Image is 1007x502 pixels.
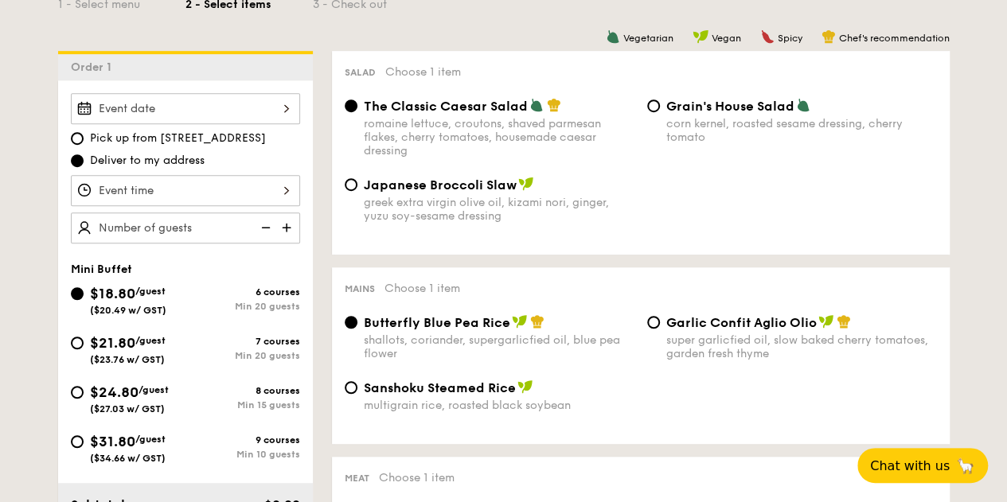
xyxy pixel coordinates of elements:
[185,449,300,460] div: Min 10 guests
[90,130,266,146] span: Pick up from [STREET_ADDRESS]
[666,117,937,144] div: corn kernel, roasted sesame dressing, cherry tomato
[90,383,139,401] span: $24.80
[90,403,165,414] span: ($27.03 w/ GST)
[364,117,634,158] div: romaine lettuce, croutons, shaved parmesan flakes, cherry tomatoes, housemade caesar dressing
[364,99,528,114] span: The Classic Caesar Salad
[90,305,166,316] span: ($20.49 w/ GST)
[71,435,84,448] input: $31.80/guest($34.66 w/ GST)9 coursesMin 10 guests
[90,285,135,302] span: $18.80
[71,93,300,124] input: Event date
[385,65,461,79] span: Choose 1 item
[90,433,135,450] span: $31.80
[760,29,775,44] img: icon-spicy.37a8142b.svg
[364,380,516,395] span: Sanshoku Steamed Rice
[71,263,132,276] span: Mini Buffet
[90,153,205,169] span: Deliver to my address
[90,453,166,464] span: ($34.66 w/ GST)
[606,29,620,44] img: icon-vegetarian.fe4039eb.svg
[345,381,357,394] input: Sanshoku Steamed Ricemultigrain rice, roasted black soybean
[818,314,834,329] img: icon-vegan.f8ff3823.svg
[547,98,561,112] img: icon-chef-hat.a58ddaea.svg
[71,60,118,74] span: Order 1
[345,178,357,191] input: Japanese Broccoli Slawgreek extra virgin olive oil, kizami nori, ginger, yuzu soy-sesame dressing
[185,434,300,446] div: 9 courses
[379,471,455,484] span: Choose 1 item
[822,29,836,44] img: icon-chef-hat.a58ddaea.svg
[139,384,169,395] span: /guest
[956,457,975,475] span: 🦙
[135,434,166,445] span: /guest
[71,175,300,206] input: Event time
[518,177,534,191] img: icon-vegan.f8ff3823.svg
[345,316,357,329] input: Butterfly Blue Pea Riceshallots, coriander, supergarlicfied oil, blue pea flower
[71,132,84,145] input: Pick up from [STREET_ADDRESS]
[185,301,300,312] div: Min 20 guests
[837,314,851,329] img: icon-chef-hat.a58ddaea.svg
[517,379,533,394] img: icon-vegan.f8ff3823.svg
[857,448,988,483] button: Chat with us🦙
[384,282,460,295] span: Choose 1 item
[276,212,300,243] img: icon-add.58712e84.svg
[839,33,950,44] span: Chef's recommendation
[71,337,84,349] input: $21.80/guest($23.76 w/ GST)7 coursesMin 20 guests
[135,286,166,297] span: /guest
[530,314,544,329] img: icon-chef-hat.a58ddaea.svg
[666,333,937,360] div: super garlicfied oil, slow baked cherry tomatoes, garden fresh thyme
[90,354,165,365] span: ($23.76 w/ GST)
[71,386,84,399] input: $24.80/guest($27.03 w/ GST)8 coursesMin 15 guests
[185,286,300,298] div: 6 courses
[345,283,375,294] span: Mains
[252,212,276,243] img: icon-reduce.1d2dbef1.svg
[778,33,802,44] span: Spicy
[666,99,794,114] span: Grain's House Salad
[712,33,741,44] span: Vegan
[71,212,300,243] input: Number of guests
[345,99,357,112] input: The Classic Caesar Saladromaine lettuce, croutons, shaved parmesan flakes, cherry tomatoes, house...
[364,333,634,360] div: shallots, coriander, supergarlicfied oil, blue pea flower
[185,385,300,396] div: 8 courses
[693,29,708,44] img: icon-vegan.f8ff3823.svg
[647,99,660,112] input: Grain's House Saladcorn kernel, roasted sesame dressing, cherry tomato
[529,98,544,112] img: icon-vegetarian.fe4039eb.svg
[135,335,166,346] span: /guest
[364,315,510,330] span: Butterfly Blue Pea Rice
[345,473,369,484] span: Meat
[71,154,84,167] input: Deliver to my address
[623,33,673,44] span: Vegetarian
[796,98,810,112] img: icon-vegetarian.fe4039eb.svg
[364,177,517,193] span: Japanese Broccoli Slaw
[647,316,660,329] input: Garlic Confit Aglio Oliosuper garlicfied oil, slow baked cherry tomatoes, garden fresh thyme
[71,287,84,300] input: $18.80/guest($20.49 w/ GST)6 coursesMin 20 guests
[512,314,528,329] img: icon-vegan.f8ff3823.svg
[345,67,376,78] span: Salad
[364,196,634,223] div: greek extra virgin olive oil, kizami nori, ginger, yuzu soy-sesame dressing
[185,399,300,411] div: Min 15 guests
[185,350,300,361] div: Min 20 guests
[666,315,817,330] span: Garlic Confit Aglio Olio
[364,399,634,412] div: multigrain rice, roasted black soybean
[870,458,950,473] span: Chat with us
[90,334,135,352] span: $21.80
[185,336,300,347] div: 7 courses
